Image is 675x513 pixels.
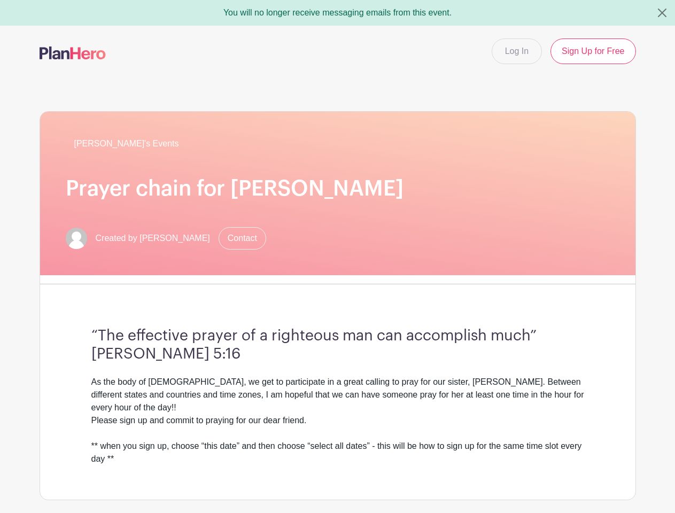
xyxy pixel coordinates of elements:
[66,176,610,201] h1: Prayer chain for [PERSON_NAME]
[219,227,266,250] a: Contact
[40,46,106,59] img: logo-507f7623f17ff9eddc593b1ce0a138ce2505c220e1c5a4e2b4648c50719b7d32.svg
[550,38,635,64] a: Sign Up for Free
[74,137,179,150] span: [PERSON_NAME]'s Events
[91,327,584,363] h3: “The effective prayer of a righteous man can accomplish much” [PERSON_NAME] 5:16
[91,376,584,465] div: As the body of [DEMOGRAPHIC_DATA], we get to participate in a great calling to pray for our siste...
[66,228,87,249] img: default-ce2991bfa6775e67f084385cd625a349d9dcbb7a52a09fb2fda1e96e2d18dcdb.png
[96,232,210,245] span: Created by [PERSON_NAME]
[492,38,542,64] a: Log In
